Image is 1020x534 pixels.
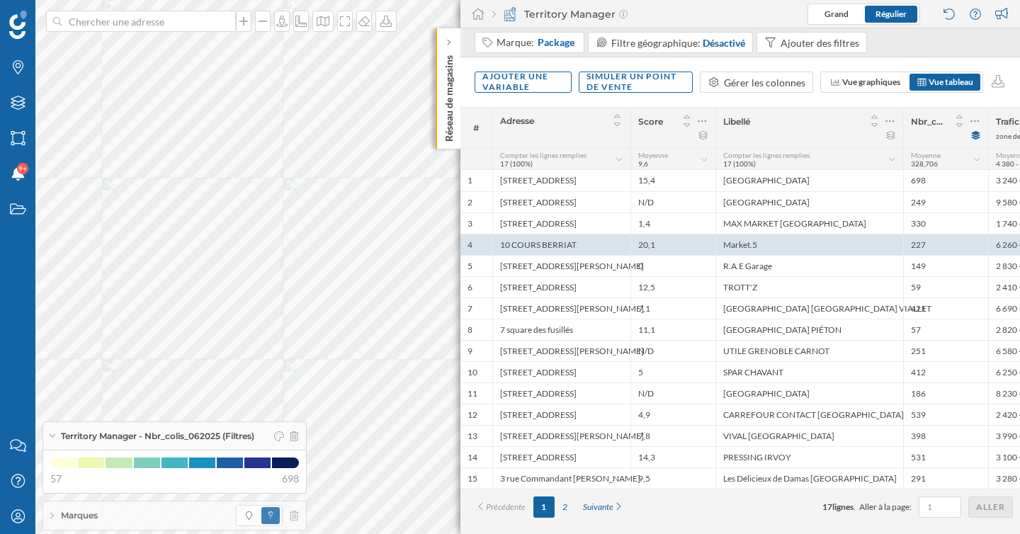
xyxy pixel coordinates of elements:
[630,212,715,234] div: 1,4
[467,122,485,135] span: #
[467,324,472,336] div: 8
[715,276,903,297] div: TROTT'Z
[492,191,630,212] div: [STREET_ADDRESS]
[492,297,630,319] div: [STREET_ADDRESS][PERSON_NAME]
[467,473,477,484] div: 15
[842,76,900,87] span: Vue graphiques
[903,382,988,404] div: 186
[903,340,988,361] div: 251
[854,501,856,512] span: .
[492,340,630,361] div: [STREET_ADDRESS][PERSON_NAME]
[630,170,715,191] div: 15,4
[442,50,456,142] p: Réseau de magasins
[715,297,903,319] div: [GEOGRAPHIC_DATA] [GEOGRAPHIC_DATA] VIALLET
[903,446,988,467] div: 531
[638,116,663,127] span: Score
[467,282,472,293] div: 6
[903,276,988,297] div: 59
[875,8,907,19] span: Régulier
[538,35,574,50] span: Package
[467,388,477,399] div: 11
[630,191,715,212] div: N/D
[715,361,903,382] div: SPAR CHAVANT
[715,382,903,404] div: [GEOGRAPHIC_DATA]
[630,467,715,489] div: 9,5
[467,197,472,208] div: 2
[579,67,692,98] div: Simuler un point de vente
[715,425,903,446] div: VIVAL [GEOGRAPHIC_DATA]
[630,382,715,404] div: N/D
[715,212,903,234] div: MAX MARKET [GEOGRAPHIC_DATA]
[715,340,903,361] div: UTILE GRENOBLE CARNOT
[492,170,630,191] div: [STREET_ADDRESS]
[911,159,938,168] span: 328,706
[503,7,517,21] img: territory-manager.svg
[61,509,98,522] span: Marques
[492,234,630,255] div: 10 COURS BERRIAT
[630,319,715,340] div: 11,1
[61,430,254,443] span: Territory Manager - Nbr_colis_062025 (Filtres)
[630,276,715,297] div: 12,5
[703,35,745,50] div: Désactivé
[903,425,988,446] div: 398
[467,409,477,421] div: 12
[467,367,477,378] div: 10
[715,255,903,276] div: R.A.E Garage
[630,425,715,446] div: 7,8
[859,501,912,513] span: Aller à la page:
[911,151,941,159] span: Moyenne
[903,361,988,382] div: 412
[50,472,62,486] span: 57
[467,452,477,463] div: 14
[724,75,805,90] div: Gérer les colonnes
[18,161,27,176] span: 9+
[903,467,988,489] div: 291
[492,212,630,234] div: [STREET_ADDRESS]
[903,170,988,191] div: 698
[467,239,472,251] div: 4
[630,234,715,255] div: 20,1
[492,382,630,404] div: [STREET_ADDRESS]
[923,500,957,514] input: 1
[492,255,630,276] div: [STREET_ADDRESS][PERSON_NAME]
[822,501,832,512] span: 17
[467,346,472,357] div: 9
[903,319,988,340] div: 57
[630,404,715,425] div: 4,9
[9,11,27,39] img: Logo Geoblink
[715,234,903,255] div: Market.5
[630,361,715,382] div: 5
[467,175,472,186] div: 1
[911,116,946,127] span: Nbr_colis_062025
[492,467,630,489] div: 3 rue Commandant [PERSON_NAME]
[723,116,750,127] span: Libellé
[723,159,756,168] span: 17 (100%)
[492,319,630,340] div: 7 square des fusillés
[638,159,648,168] span: 9,6
[630,446,715,467] div: 14,3
[903,297,988,319] div: 421
[903,255,988,276] div: 149
[500,159,533,168] span: 17 (100%)
[475,67,571,98] div: Ajouter une variable
[715,467,903,489] div: Les Délicieux de Damas [GEOGRAPHIC_DATA]
[467,261,472,272] div: 5
[282,472,299,486] span: 698
[723,151,810,159] span: Compter les lignes remplies
[492,276,630,297] div: [STREET_ADDRESS]
[715,319,903,340] div: [GEOGRAPHIC_DATA] PIÉTON
[492,361,630,382] div: [STREET_ADDRESS]
[467,431,477,442] div: 13
[497,35,577,50] div: Marque:
[492,7,628,21] div: Territory Manager
[611,37,701,49] span: Filtre géographique:
[903,234,988,255] div: 227
[832,501,854,512] span: lignes
[715,170,903,191] div: [GEOGRAPHIC_DATA]
[903,212,988,234] div: 330
[903,404,988,425] div: 539
[500,115,534,126] span: Adresse
[903,191,988,212] div: 249
[492,404,630,425] div: [STREET_ADDRESS]
[630,340,715,361] div: N/D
